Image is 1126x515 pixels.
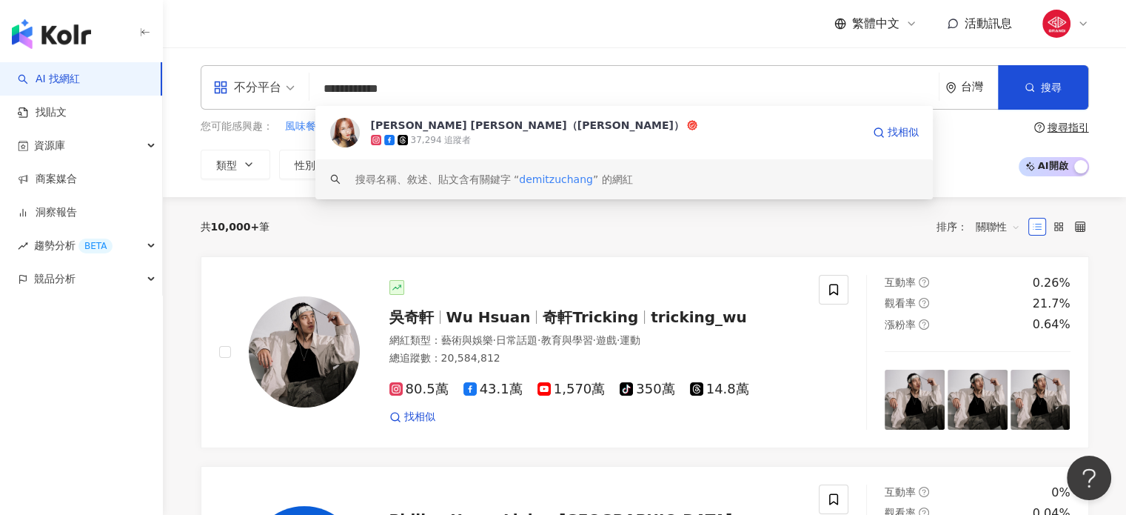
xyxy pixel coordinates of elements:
a: KOL Avatar吳奇軒Wu Hsuan奇軒Trickingtricking_wu網紅類型：藝術與娛樂·日常話題·教育與學習·遊戲·運動總追蹤數：20,584,81280.5萬43.1萬1,5... [201,256,1089,448]
span: 互動率 [885,276,916,288]
div: 搜尋名稱、敘述、貼文含有關鍵字 “ ” 的網紅 [355,171,633,187]
a: 商案媒合 [18,172,77,187]
div: 21.7% [1033,296,1070,312]
span: 趨勢分析 [34,229,113,262]
div: 0.64% [1033,316,1070,333]
iframe: Help Scout Beacon - Open [1067,456,1111,500]
span: 性別 [295,159,315,171]
span: 活動訊息 [965,16,1012,30]
img: post-image [1011,370,1070,430]
a: 找相似 [389,410,435,425]
a: 找相似 [873,118,919,147]
span: 14.8萬 [690,382,749,397]
span: question-circle [1034,122,1045,133]
span: question-circle [919,298,929,308]
span: rise [18,241,28,251]
span: environment [945,82,956,93]
div: 總追蹤數 ： 20,584,812 [389,351,802,366]
span: 43.1萬 [463,382,523,397]
div: 排序： [936,215,1028,239]
span: 類型 [216,159,237,171]
span: 互動率 [885,486,916,498]
div: 台灣 [961,81,998,93]
span: demitzuchang [519,173,593,185]
span: 觀看率 [885,297,916,309]
span: 遊戲 [596,334,617,346]
div: [PERSON_NAME] [PERSON_NAME]（[PERSON_NAME]） [371,118,684,133]
button: 風味餐廳 [284,119,327,135]
span: · [617,334,620,346]
span: Wu Hsuan [446,308,531,326]
span: 日常話題 [496,334,537,346]
span: 找相似 [888,125,919,140]
span: question-circle [919,277,929,288]
span: 資源庫 [34,129,65,162]
a: 洞察報告 [18,205,77,220]
button: 類型 [201,150,270,179]
div: 共 筆 [201,221,270,233]
span: 1,570萬 [537,382,606,397]
span: 10,000+ [211,221,260,233]
div: 搜尋指引 [1048,122,1089,133]
img: KOL Avatar [330,118,360,147]
div: 0% [1051,485,1070,501]
img: GD.jpg [1042,10,1070,38]
img: logo [12,19,91,49]
span: 奇軒Tricking [543,308,638,326]
span: 關聯性 [976,215,1020,239]
div: 網紅類型 ： [389,333,802,348]
span: 競品分析 [34,262,76,296]
span: 繁體中文 [852,16,899,32]
span: 運動 [620,334,640,346]
span: · [493,334,496,346]
span: 風味餐廳 [285,119,326,134]
span: question-circle [919,487,929,497]
button: 性別 [279,150,349,179]
span: 搜尋 [1041,82,1062,93]
div: 不分平台 [213,76,281,99]
div: 0.26% [1033,275,1070,291]
button: 搜尋 [998,65,1088,110]
span: tricking_wu [651,308,747,326]
span: 350萬 [620,382,674,397]
a: searchAI 找網紅 [18,72,80,87]
span: 漲粉率 [885,319,916,330]
img: KOL Avatar [249,296,360,408]
span: search [330,174,341,185]
span: 教育與學習 [540,334,592,346]
img: post-image [948,370,1008,430]
div: BETA [78,239,113,253]
span: question-circle [919,319,929,330]
span: 藝術與娛樂 [441,334,493,346]
span: 找相似 [404,410,435,425]
div: 37,294 追蹤者 [411,134,472,147]
span: 80.5萬 [389,382,449,397]
span: 吳奇軒 [389,308,434,326]
span: 您可能感興趣： [201,119,273,134]
a: 找貼文 [18,105,67,120]
span: appstore [213,80,228,95]
span: · [592,334,595,346]
span: · [537,334,540,346]
img: post-image [885,370,945,430]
